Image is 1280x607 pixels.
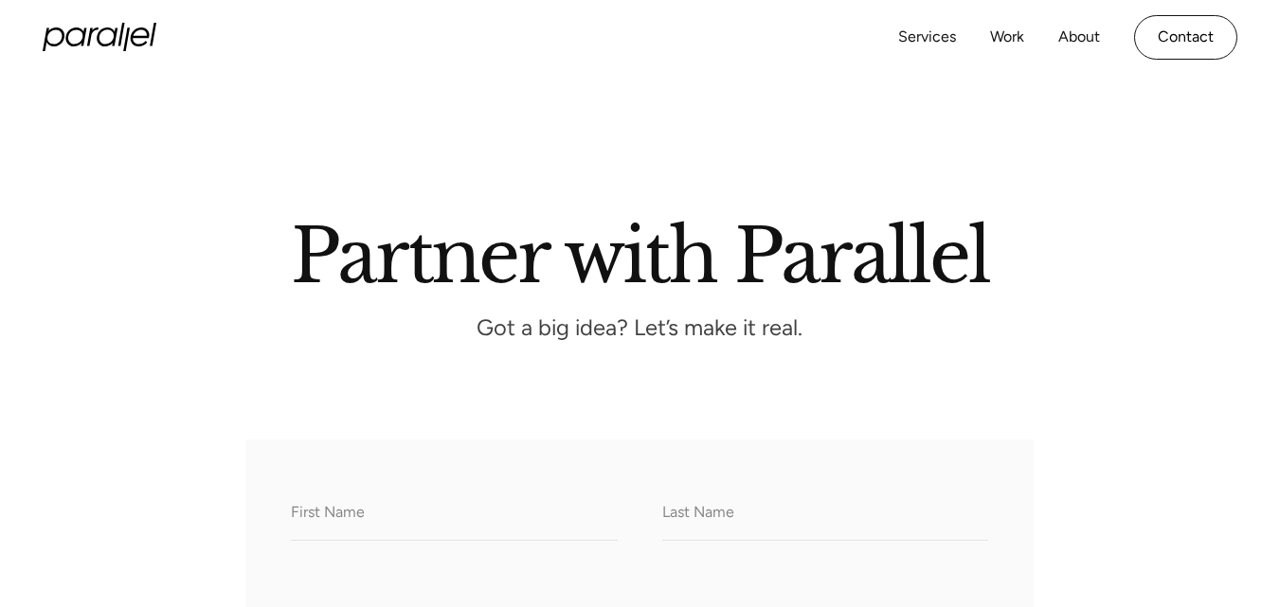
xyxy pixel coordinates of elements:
a: Work [990,24,1024,51]
p: Got a big idea? Let’s make it real. [355,320,924,336]
input: First Name [291,489,617,541]
input: Last Name [662,489,988,541]
a: About [1058,24,1100,51]
a: home [43,23,156,51]
h2: Partner with Parallel [118,221,1161,282]
a: Services [898,24,956,51]
a: Contact [1134,15,1237,60]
